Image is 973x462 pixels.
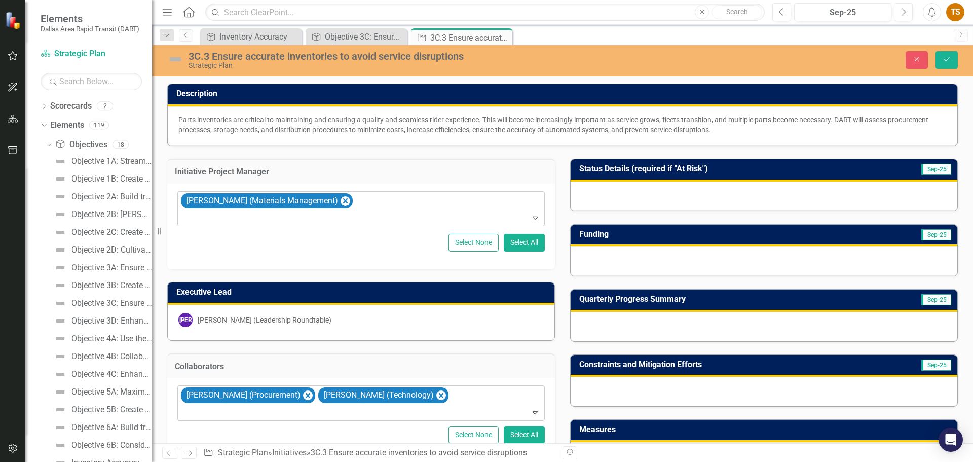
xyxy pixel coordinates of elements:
[55,139,107,151] a: Objectives
[54,333,66,345] img: Not Defined
[54,173,66,185] img: Not Defined
[436,390,446,400] div: Remove Lakshmi Viswanathan (Technology)
[52,331,152,347] a: Objective 4A: Use the 10x10 frame of reference for service planning with consideration of a balan...
[52,224,152,240] a: Objective 2C: Create an environment where employees can be successful
[71,245,152,255] div: Objective 2D: Cultivate opportunities for employee growth and discovery
[54,244,66,256] img: Not Defined
[189,62,611,69] div: Strategic Plan
[52,171,152,187] a: Objective 1B: Create new or improved processes to expedite decisions and responsiveness
[41,25,139,33] small: Dallas Area Rapid Transit (DART)
[71,192,152,201] div: Objective 2A: Build trust across the agency
[341,196,350,206] div: Remove Jerry Reynolds (Materials Management)
[448,426,499,444] button: Select None
[946,3,964,21] button: TS
[71,441,152,450] div: Objective 6B: Consider long-term changes to improve outcomes
[41,48,142,60] a: Strategic Plan
[921,360,951,371] span: Sep-25
[52,348,152,365] a: Objective 4B: Collaborate with partners to create coordinated, seamless, end-to-end trip experiences
[52,402,152,418] a: Objective 5B: Create appealing and engaging spaces for riders and communities to enjoy
[794,3,891,21] button: Sep-25
[219,30,299,43] div: Inventory Accuracy
[798,7,888,19] div: Sep-25
[54,439,66,451] img: Not Defined
[71,263,152,272] div: Objective 3A: Ensure customers feel secure on DART at all times
[175,167,547,176] h3: Initiative Project Manager
[54,350,66,363] img: Not Defined
[176,288,549,297] h3: Executive Lead
[54,368,66,380] img: Not Defined
[579,230,761,239] h3: Funding
[921,294,951,305] span: Sep-25
[71,157,152,166] div: Objective 1A: Streamline the most critical processes first.
[325,30,404,43] div: Objective 3C: Ensure operational reliability, safety, and quality through state of good repair an...
[175,362,547,371] h3: Collaborators
[178,313,193,327] div: [PERSON_NAME]
[52,437,152,453] a: Objective 6B: Consider long-term changes to improve outcomes
[272,448,307,457] a: Initiatives
[176,89,952,98] h3: Description
[579,295,868,304] h3: Quarterly Progress Summary
[203,30,299,43] a: Inventory Accuracy
[52,277,152,294] a: Objective 3B: Create a culture of customer service and employee pride around the DART brand
[113,140,129,149] div: 18
[71,210,152,219] div: Objective 2B: [PERSON_NAME] greater collaboration amongst departments
[939,428,963,452] div: Open Intercom Messenger
[712,5,762,19] button: Search
[52,153,152,169] a: Objective 1A: Streamline the most critical processes first.
[321,388,435,403] div: [PERSON_NAME] (Technology)
[167,51,183,67] img: Not Defined
[178,115,947,135] div: Parts inventories are critical to maintaining and ensuring a quality and seamless rider experienc...
[71,352,152,361] div: Objective 4B: Collaborate with partners to create coordinated, seamless, end-to-end trip experiences
[71,299,152,308] div: Objective 3C: Ensure operational reliability, safety, and quality through state of good repair an...
[579,425,952,434] h3: Measures
[5,12,23,29] img: ClearPoint Strategy
[52,260,152,276] a: Objective 3A: Ensure customers feel secure on DART at all times
[41,13,139,25] span: Elements
[504,234,545,252] button: Select All
[54,226,66,238] img: Not Defined
[71,370,152,379] div: Objective 4C: Enhance customer information and wayfinding
[504,426,545,444] button: Select All
[921,229,951,240] span: Sep-25
[579,360,877,369] h3: Constraints and Mitigation Efforts
[579,164,880,173] h3: Status Details (required if "At Risk")
[54,191,66,203] img: Not Defined
[52,189,152,205] a: Objective 2A: Build trust across the agency
[52,295,152,311] a: Objective 3C: Ensure operational reliability, safety, and quality through state of good repair an...
[71,316,152,326] div: Objective 3D: Enhance customer engagement to develop partners for life
[205,4,765,21] input: Search ClearPoint...
[183,388,302,403] div: [PERSON_NAME] (Procurement)
[50,120,84,131] a: Elements
[52,384,152,400] a: Objective 5A: Maximize the value and use of DART property assets
[54,155,66,167] img: Not Defined
[71,281,152,290] div: Objective 3B: Create a culture of customer service and employee pride around the DART brand
[218,448,268,457] a: Strategic Plan
[52,206,152,223] a: Objective 2B: [PERSON_NAME] greater collaboration amongst departments
[448,234,499,252] button: Select None
[89,121,109,130] div: 119
[54,279,66,292] img: Not Defined
[921,164,951,175] span: Sep-25
[430,31,510,44] div: 3C.3 Ensure accurate inventories to avoid service disruptions
[311,448,527,457] div: 3C.3 Ensure accurate inventories to avoid service disruptions
[71,405,152,414] div: Objective 5B: Create appealing and engaging spaces for riders and communities to enjoy
[52,242,152,258] a: Objective 2D: Cultivate opportunities for employee growth and discovery
[308,30,404,43] a: Objective 3C: Ensure operational reliability, safety, and quality through state of good repair an...
[52,366,152,382] a: Objective 4C: Enhance customer information and wayfinding
[54,262,66,274] img: Not Defined
[203,447,555,459] div: » »
[303,390,313,400] div: Remove Ofie Garcia-Benavidas (Procurement)
[183,194,340,208] div: [PERSON_NAME] (Materials Management)
[54,315,66,327] img: Not Defined
[71,423,152,432] div: Objective 6A: Build trusting relationships with partners that can help DART accelerate progress t...
[71,228,152,237] div: Objective 2C: Create an environment where employees can be successful
[50,100,92,112] a: Scorecards
[71,387,152,397] div: Objective 5A: Maximize the value and use of DART property assets
[54,386,66,398] img: Not Defined
[52,419,152,436] a: Objective 6A: Build trusting relationships with partners that can help DART accelerate progress t...
[54,404,66,416] img: Not Defined
[54,297,66,309] img: Not Defined
[189,51,611,62] div: 3C.3 Ensure accurate inventories to avoid service disruptions
[726,8,748,16] span: Search
[52,313,152,329] a: Objective 3D: Enhance customer engagement to develop partners for life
